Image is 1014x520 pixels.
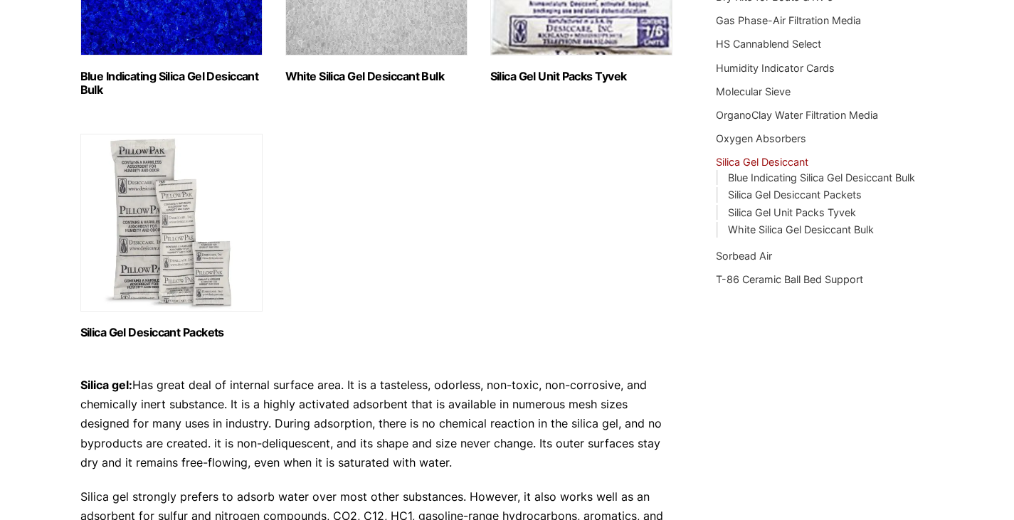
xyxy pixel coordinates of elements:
a: Blue Indicating Silica Gel Desiccant Bulk [728,171,915,184]
a: Silica Gel Desiccant Packets [728,189,862,201]
a: White Silica Gel Desiccant Bulk [728,223,874,235]
a: Visit product category Silica Gel Desiccant Packets [80,134,263,339]
h2: White Silica Gel Desiccant Bulk [285,70,468,83]
a: T-86 Ceramic Ball Bed Support [716,273,863,285]
a: Oxygen Absorbers [716,132,806,144]
strong: Silica gel: [80,378,132,392]
h2: Blue Indicating Silica Gel Desiccant Bulk [80,70,263,97]
a: Humidity Indicator Cards [716,62,835,74]
a: Silica Gel Unit Packs Tyvek [728,206,856,218]
a: OrganoClay Water Filtration Media [716,109,878,121]
h2: Silica Gel Desiccant Packets [80,326,263,339]
a: Silica Gel Desiccant [716,156,808,168]
h2: Silica Gel Unit Packs Tyvek [490,70,672,83]
img: Silica Gel Desiccant Packets [80,134,263,312]
p: Has great deal of internal surface area. It is a tasteless, odorless, non-toxic, non-corrosive, a... [80,376,674,472]
a: Gas Phase-Air Filtration Media [716,14,861,26]
a: HS Cannablend Select [716,38,821,50]
a: Sorbead Air [716,250,772,262]
a: Molecular Sieve [716,85,791,97]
